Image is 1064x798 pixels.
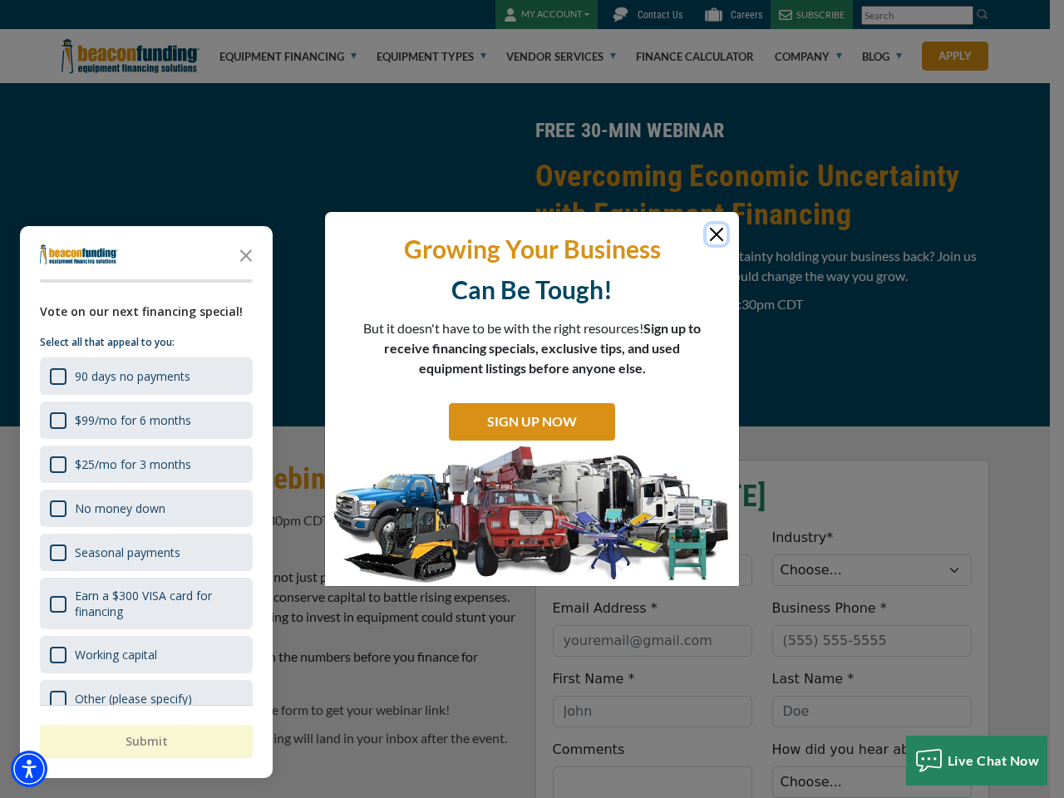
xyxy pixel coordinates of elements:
[75,456,191,472] div: $25/mo for 3 months
[40,446,253,483] div: $25/mo for 3 months
[75,691,192,707] div: Other (please specify)
[40,680,253,717] div: Other (please specify)
[75,500,165,516] div: No money down
[40,534,253,571] div: Seasonal payments
[75,588,243,619] div: Earn a $300 VISA card for financing
[384,320,701,376] span: Sign up to receive financing specials, exclusive tips, and used equipment listings before anyone ...
[75,368,190,384] div: 90 days no payments
[11,751,47,787] div: Accessibility Menu
[75,544,180,560] div: Seasonal payments
[325,445,739,586] img: SIGN UP NOW
[75,647,157,663] div: Working capital
[40,725,253,758] button: Submit
[337,273,727,306] p: Can Be Tough!
[40,244,118,264] img: Company logo
[449,403,615,441] a: SIGN UP NOW
[906,736,1048,786] button: Live Chat Now
[40,401,253,439] div: $99/mo for 6 months
[40,303,253,321] div: Vote on our next financing special!
[40,490,253,527] div: No money down
[40,578,253,629] div: Earn a $300 VISA card for financing
[40,636,253,673] div: Working capital
[40,357,253,395] div: 90 days no payments
[20,226,273,778] div: Survey
[948,752,1040,768] span: Live Chat Now
[707,224,727,244] button: Close
[337,233,727,265] p: Growing Your Business
[75,412,191,428] div: $99/mo for 6 months
[40,334,253,351] p: Select all that appeal to you:
[229,238,263,271] button: Close the survey
[362,318,702,378] p: But it doesn't have to be with the right resources!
